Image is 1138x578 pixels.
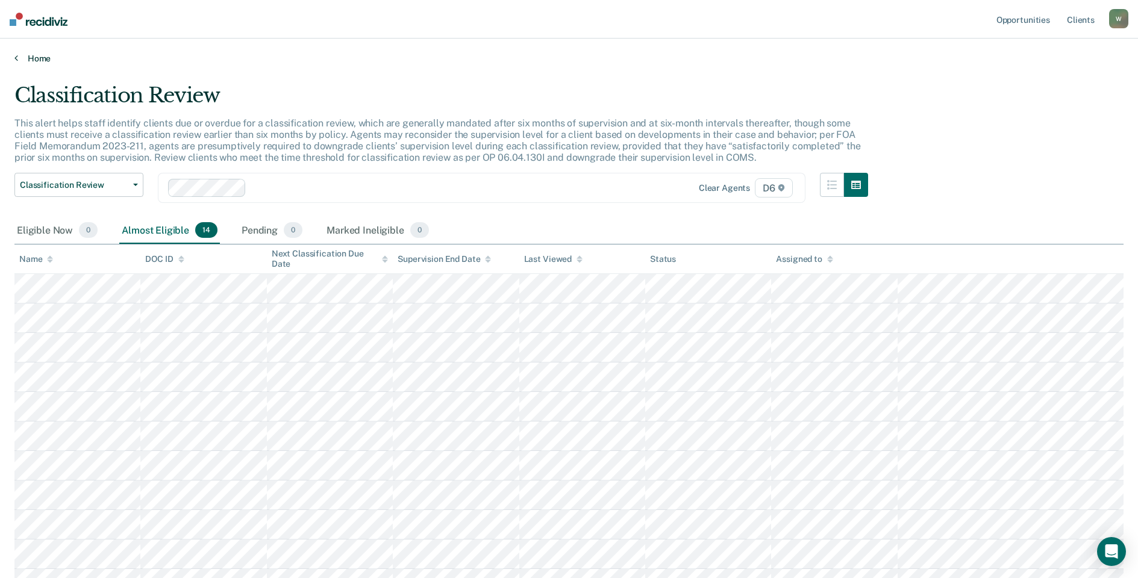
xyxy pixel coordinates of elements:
[14,173,143,197] button: Classification Review
[14,217,100,244] div: Eligible Now0
[776,254,833,264] div: Assigned to
[699,183,750,193] div: Clear agents
[14,117,861,164] p: This alert helps staff identify clients due or overdue for a classification review, which are gen...
[195,222,217,238] span: 14
[79,222,98,238] span: 0
[398,254,491,264] div: Supervision End Date
[10,13,67,26] img: Recidiviz
[14,53,1124,64] a: Home
[19,254,53,264] div: Name
[524,254,583,264] div: Last Viewed
[650,254,676,264] div: Status
[410,222,429,238] span: 0
[284,222,302,238] span: 0
[145,254,184,264] div: DOC ID
[1109,9,1128,28] button: W
[119,217,220,244] div: Almost Eligible14
[20,180,128,190] span: Classification Review
[272,249,388,269] div: Next Classification Due Date
[755,178,793,197] span: D6
[1097,537,1126,566] div: Open Intercom Messenger
[14,83,868,117] div: Classification Review
[239,217,305,244] div: Pending0
[324,217,431,244] div: Marked Ineligible0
